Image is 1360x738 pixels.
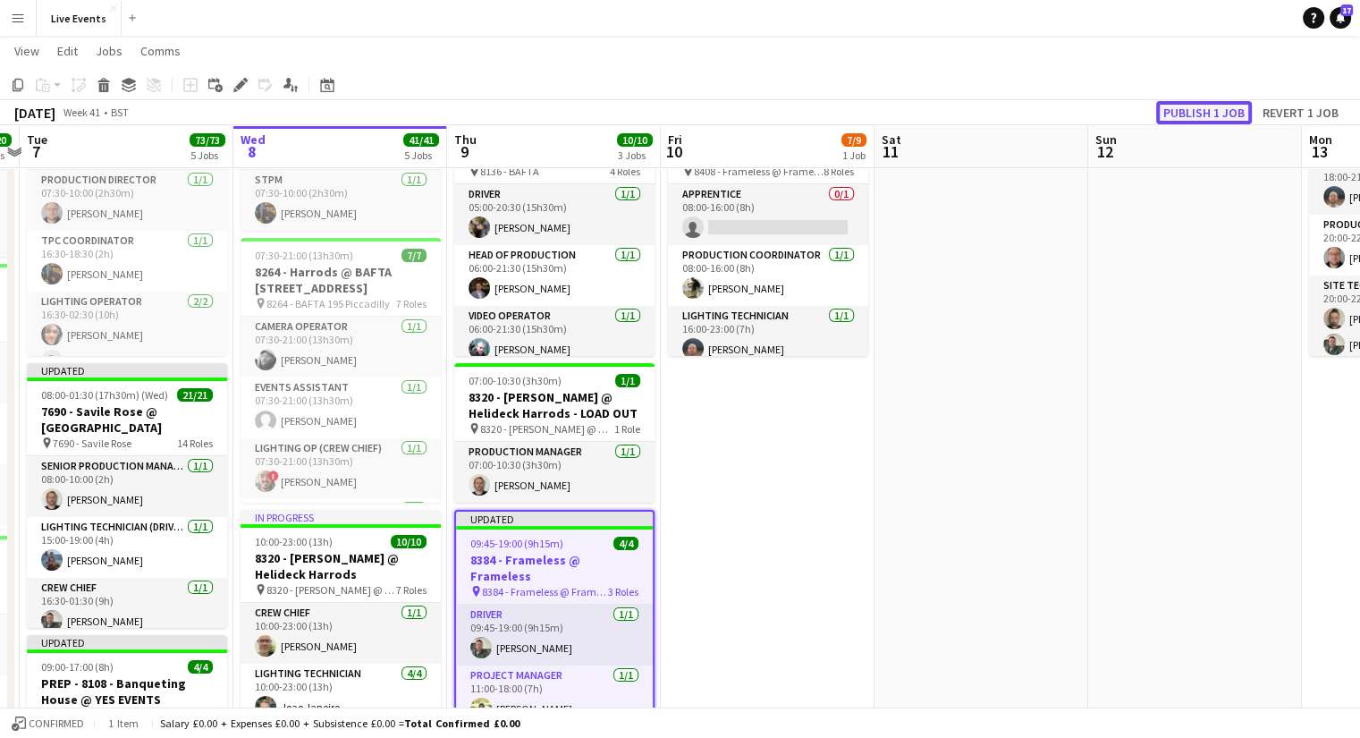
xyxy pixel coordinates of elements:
span: 09:45-19:00 (9h15m) [470,537,563,550]
span: 14 Roles [177,437,213,450]
span: 17 [1340,4,1353,16]
div: Updated [27,635,227,649]
div: [DATE] [14,104,55,122]
span: Fri [668,131,682,148]
span: 4/4 [613,537,638,550]
span: Edit [57,43,78,59]
span: 4 Roles [610,165,640,178]
button: Revert 1 job [1255,101,1346,124]
span: 7/7 [401,249,427,262]
span: 8320 - [PERSON_NAME] @ Helideck Harrods - LOAD OUT [480,422,614,436]
button: Live Events [37,1,122,36]
app-card-role: Crew Chief1/116:30-01:30 (9h)[PERSON_NAME] [27,578,227,639]
span: 7 [24,141,47,162]
div: 3 Jobs [618,148,652,162]
app-card-role: Production Coordinator1/108:00-16:00 (8h)[PERSON_NAME] [668,245,868,306]
span: 3 Roles [608,585,638,598]
app-card-role: Senior Production Manager1/108:00-10:00 (2h)[PERSON_NAME] [27,456,227,517]
app-job-card: Updated05:00-21:30 (16h30m)5/58136 - BAFTA @ BAFTA 195 Piccadilly 8136 - BAFTA4 RolesDriver1/105:... [454,91,655,356]
span: 8 [238,141,266,162]
app-card-role: Head of Production1/106:00-21:30 (15h30m)[PERSON_NAME] [454,245,655,306]
span: 4/4 [188,660,213,674]
span: Wed [241,131,266,148]
a: Jobs [89,39,130,63]
app-card-role: Camera Operator1/107:30-21:00 (13h30m)[PERSON_NAME] [241,317,441,377]
span: 8384 - Frameless @ Frameless [482,585,608,598]
h3: 8264 - Harrods @ BAFTA [STREET_ADDRESS] [241,264,441,296]
span: 8136 - BAFTA [480,165,539,178]
span: View [14,43,39,59]
app-card-role: Project Manager1/111:00-18:00 (7h)[PERSON_NAME] [456,666,653,726]
app-card-role: Production Director1/107:30-10:00 (2h30m)[PERSON_NAME] [27,170,227,231]
h3: 7690 - Savile Rose @ [GEOGRAPHIC_DATA] [27,403,227,436]
app-card-role: Production Coordinator1/1 [241,499,441,560]
app-job-card: Updated08:00-01:30 (17h30m) (Wed)21/217690 - Savile Rose @ [GEOGRAPHIC_DATA] 7690 - Savile Rose14... [27,363,227,628]
app-card-role: Lighting Operator2/216:30-02:30 (10h)[PERSON_NAME][PERSON_NAME] [27,292,227,378]
span: 09:00-17:00 (8h) [41,660,114,674]
div: Salary £0.00 + Expenses £0.00 + Subsistence £0.00 = [160,717,520,730]
span: ! [268,471,279,481]
div: Updated [27,363,227,377]
span: 7 Roles [396,583,427,597]
span: 7/9 [841,133,866,147]
app-card-role: Crew Chief1/110:00-23:00 (13h)[PERSON_NAME] [241,603,441,664]
span: 8408 - Frameless @ Frameless [694,165,824,178]
div: Updated08:00-23:00 (15h)7/98408 - Frameless @ Frameless 8408 - Frameless @ Frameless8 RolesAppren... [668,91,868,356]
app-card-role: TPC Coordinator1/116:30-18:30 (2h)[PERSON_NAME] [27,231,227,292]
span: 21/21 [177,388,213,402]
span: Sat [882,131,901,148]
div: 5 Jobs [190,148,224,162]
app-card-role: Lighting Technician1/116:00-23:00 (7h)[PERSON_NAME] [668,306,868,367]
h3: PREP - 8108 - Banqueting House @ YES EVENTS [27,675,227,708]
span: 10/10 [617,133,653,147]
a: 17 [1330,7,1351,29]
app-card-role: Production Manager1/107:00-10:30 (3h30m)[PERSON_NAME] [454,442,655,503]
span: 8 Roles [824,165,854,178]
app-card-role: Events Assistant1/107:30-21:00 (13h30m)[PERSON_NAME] [241,377,441,438]
div: Updated [456,512,653,526]
span: Mon [1309,131,1332,148]
span: Jobs [96,43,122,59]
div: 1 Job [842,148,866,162]
h3: 8320 - [PERSON_NAME] @ Helideck Harrods [241,550,441,582]
app-card-role: Lighting Technician (Driver)1/115:00-19:00 (4h)[PERSON_NAME] [27,517,227,578]
h3: 8320 - [PERSON_NAME] @ Helideck Harrods - LOAD OUT [454,389,655,421]
div: 5 Jobs [404,148,438,162]
a: Edit [50,39,85,63]
span: Comms [140,43,181,59]
span: 8320 - [PERSON_NAME] @ Helideck Harrods [266,583,396,597]
app-job-card: 07:00-10:30 (3h30m)1/18320 - [PERSON_NAME] @ Helideck Harrods - LOAD OUT 8320 - [PERSON_NAME] @ H... [454,363,655,503]
span: 9 [452,141,477,162]
span: 1/1 [615,374,640,387]
span: 8264 - BAFTA 195 Piccadilly [266,297,390,310]
a: View [7,39,46,63]
span: 13 [1306,141,1332,162]
span: Thu [454,131,477,148]
app-card-role: STPM1/107:30-10:00 (2h30m)[PERSON_NAME] [241,170,441,231]
app-job-card: 07:30-02:30 (19h) (Wed)25/257871 - Fait Accompli ([GEOGRAPHIC_DATA]) Ltd @ V&A @ V&A - 787114 Rol... [27,91,227,356]
span: 10/10 [391,535,427,548]
span: 10 [665,141,682,162]
span: 41/41 [403,133,439,147]
span: 08:00-01:30 (17h30m) (Wed) [41,388,168,402]
span: Confirmed [29,717,84,730]
span: Total Confirmed £0.00 [404,717,520,730]
app-card-role: Lighting Op (Crew Chief)1/107:30-21:00 (13h30m)![PERSON_NAME] [241,438,441,499]
span: 1 item [102,717,145,730]
span: 12 [1093,141,1117,162]
button: Confirmed [9,714,87,734]
app-job-card: 07:30-21:00 (13h30m)7/78264 - Harrods @ BAFTA [STREET_ADDRESS] 8264 - BAFTA 195 Piccadilly7 Roles... [241,238,441,503]
app-card-role: Driver1/109:45-19:00 (9h15m)[PERSON_NAME] [456,605,653,666]
span: Week 41 [59,106,104,119]
span: Sun [1095,131,1117,148]
span: 7690 - Savile Rose [53,437,131,450]
span: 73/73 [190,133,225,147]
div: In progress [241,510,441,524]
span: 11 [879,141,901,162]
h3: 8384 - Frameless @ Frameless [456,552,653,584]
div: BST [111,106,129,119]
